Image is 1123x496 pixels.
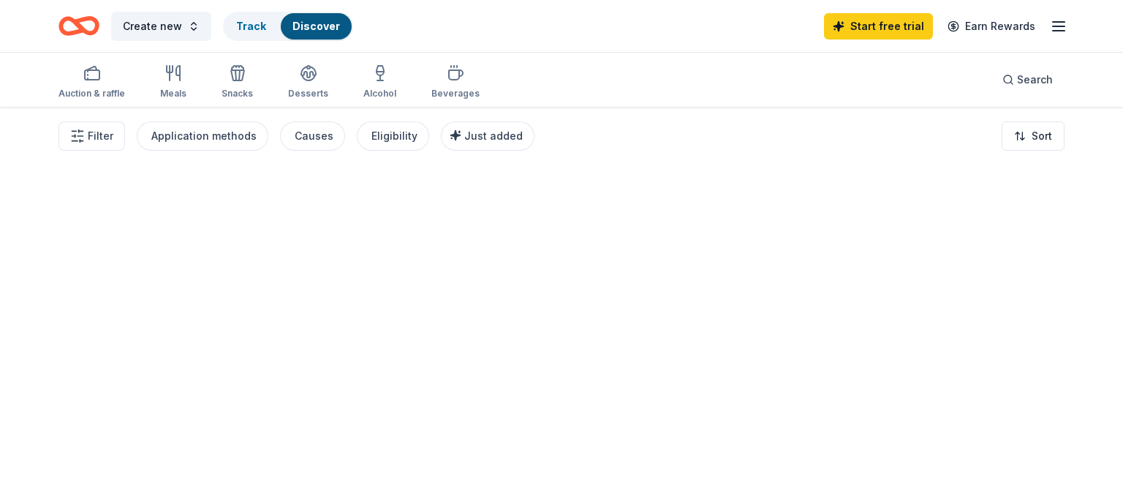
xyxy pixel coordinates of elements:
button: Application methods [137,121,268,151]
a: Earn Rewards [939,13,1044,40]
button: Eligibility [357,121,429,151]
a: Track [236,20,266,32]
button: Alcohol [363,59,396,107]
button: Desserts [288,59,328,107]
div: Snacks [222,88,253,99]
span: Search [1017,71,1053,89]
button: TrackDiscover [223,12,353,41]
button: Auction & raffle [58,59,125,107]
a: Home [58,9,99,43]
div: Meals [160,88,186,99]
button: Just added [441,121,534,151]
button: Snacks [222,59,253,107]
a: Discover [292,20,340,32]
span: Filter [88,127,113,145]
span: Just added [464,129,523,142]
div: Desserts [288,88,328,99]
span: Create new [123,18,182,35]
button: Beverages [431,59,480,107]
button: Sort [1002,121,1065,151]
a: Start free trial [824,13,933,40]
button: Search [991,65,1065,94]
span: Sort [1032,127,1052,145]
div: Application methods [151,127,257,145]
button: Create new [111,12,211,41]
button: Causes [280,121,345,151]
div: Eligibility [371,127,417,145]
div: Beverages [431,88,480,99]
button: Meals [160,59,186,107]
div: Alcohol [363,88,396,99]
div: Auction & raffle [58,88,125,99]
div: Causes [295,127,333,145]
button: Filter [58,121,125,151]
